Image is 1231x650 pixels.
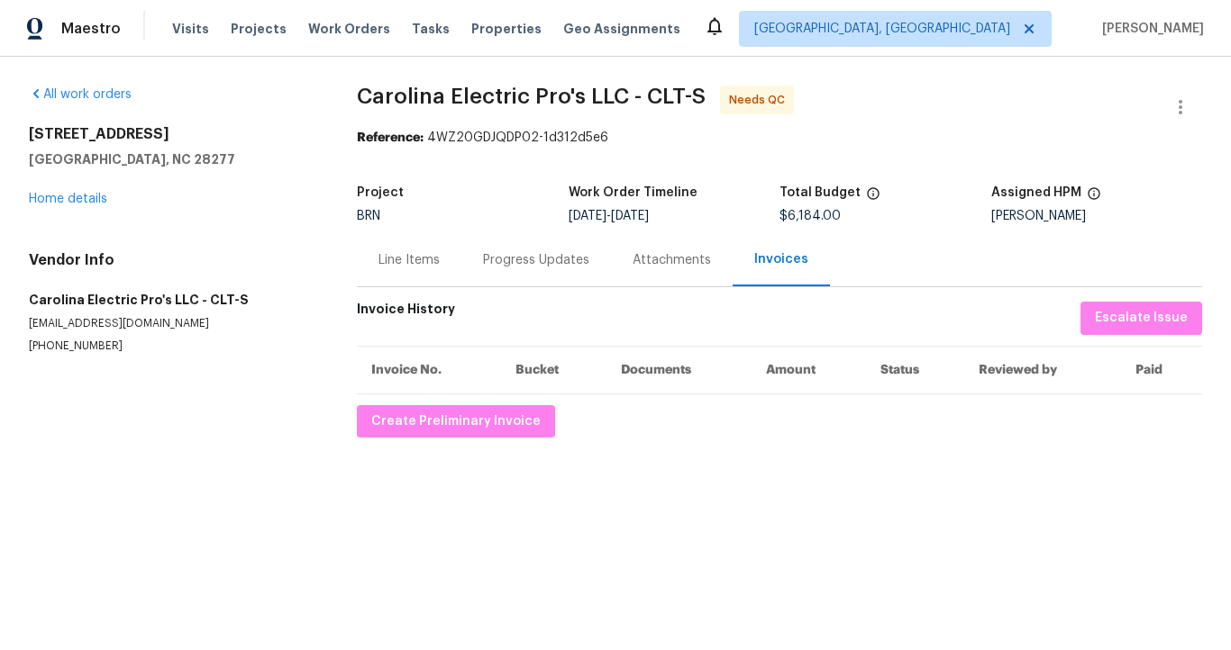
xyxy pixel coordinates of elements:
span: [DATE] [569,210,606,222]
th: Bucket [501,346,606,393]
span: [PERSON_NAME] [1095,20,1204,38]
span: Escalate Issue [1095,307,1188,330]
h4: Vendor Info [29,251,314,269]
span: The hpm assigned to this work order. [1087,186,1101,210]
span: Carolina Electric Pro's LLC - CLT-S [357,86,706,107]
h5: [GEOGRAPHIC_DATA], NC 28277 [29,150,314,168]
span: Needs QC [729,91,792,109]
th: Reviewed by [964,346,1121,393]
a: All work orders [29,88,132,101]
div: Invoices [754,250,808,268]
span: Create Preliminary Invoice [371,411,541,433]
h2: [STREET_ADDRESS] [29,125,314,143]
p: [PHONE_NUMBER] [29,339,314,354]
span: Properties [471,20,542,38]
h5: Work Order Timeline [569,186,698,199]
h5: Project [357,186,404,199]
div: Progress Updates [483,251,589,269]
button: Escalate Issue [1081,302,1202,335]
h5: Total Budget [780,186,861,199]
th: Documents [606,346,751,393]
span: $6,184.00 [780,210,841,222]
h6: Invoice History [357,302,455,326]
span: [GEOGRAPHIC_DATA], [GEOGRAPHIC_DATA] [754,20,1010,38]
span: [DATE] [611,210,649,222]
div: Line Items [378,251,440,269]
p: [EMAIL_ADDRESS][DOMAIN_NAME] [29,316,314,331]
th: Status [866,346,964,393]
span: Projects [231,20,287,38]
div: Attachments [633,251,711,269]
h5: Carolina Electric Pro's LLC - CLT-S [29,291,314,309]
div: 4WZ20GDJQDP02-1d312d5e6 [357,129,1202,147]
span: Tasks [412,23,450,35]
div: [PERSON_NAME] [991,210,1203,222]
b: Reference: [357,131,424,144]
th: Paid [1121,346,1203,393]
span: The total cost of line items that have been proposed by Opendoor. This sum includes line items th... [866,186,880,210]
span: Work Orders [308,20,390,38]
th: Amount [752,346,866,393]
span: Maestro [61,20,121,38]
span: Visits [172,20,209,38]
span: - [569,210,649,222]
span: BRN [357,210,380,222]
h5: Assigned HPM [991,186,1081,199]
span: Geo Assignments [563,20,680,38]
a: Home details [29,193,107,205]
button: Create Preliminary Invoice [357,405,555,438]
th: Invoice No. [357,346,501,393]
